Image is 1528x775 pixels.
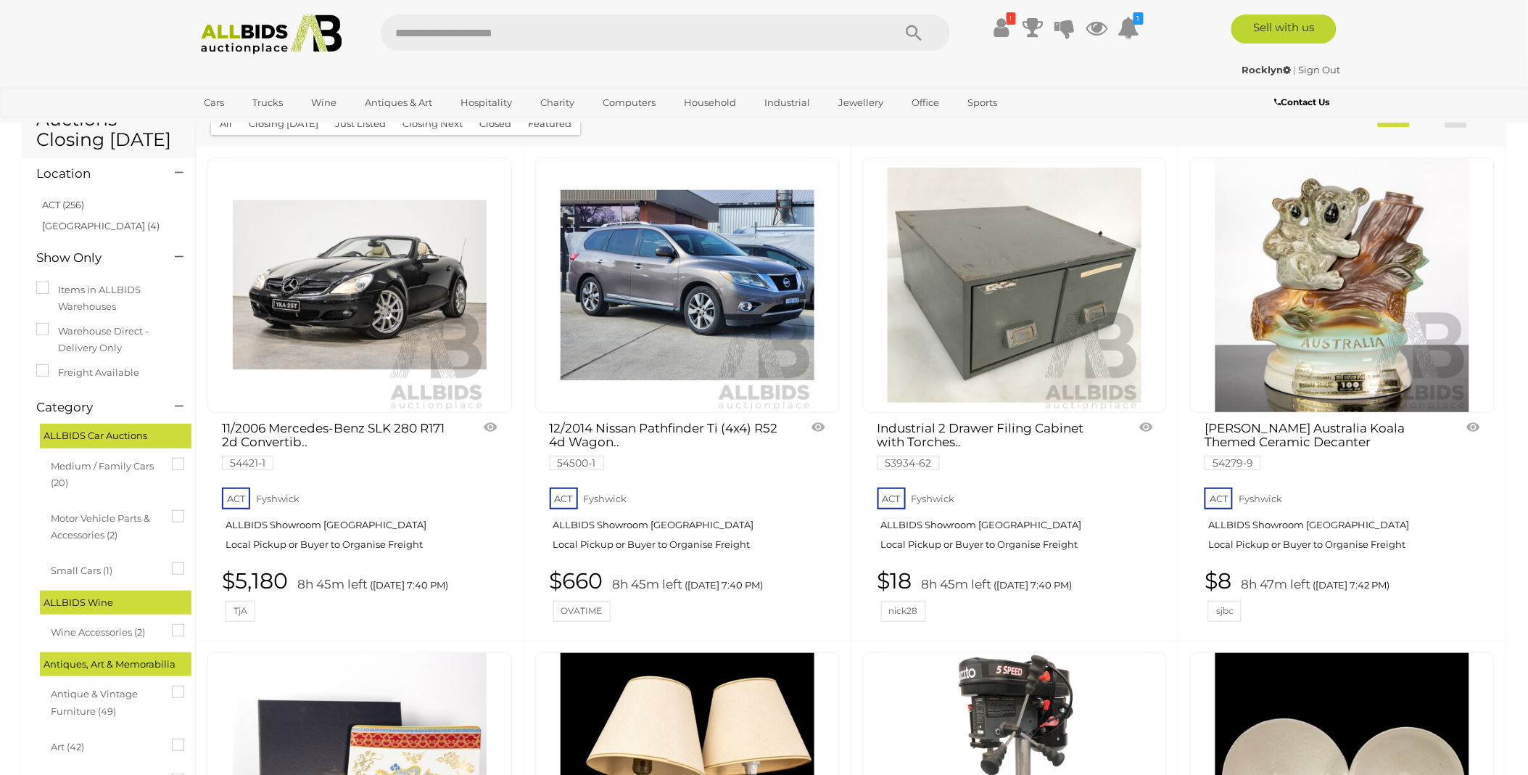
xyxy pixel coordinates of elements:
[830,91,893,115] a: Jewellery
[36,251,153,265] h4: Show Only
[675,91,746,115] a: Household
[195,115,317,139] a: [GEOGRAPHIC_DATA]
[550,569,829,622] a: $660 8h 45m left ([DATE] 7:40 PM) OVATIME
[1274,94,1333,110] a: Contact Us
[1133,12,1144,25] i: 1
[550,483,829,562] a: ACT Fyshwick ALLBIDS Showroom [GEOGRAPHIC_DATA] Local Pickup or Buyer to Organise Freight
[40,591,191,615] div: ALLBIDS Wine
[532,91,585,115] a: Charity
[195,91,234,115] a: Cars
[863,157,1168,413] a: Industrial 2 Drawer Filing Cabinet with Torches and Tape Measures
[888,158,1141,412] img: Industrial 2 Drawer Filing Cabinet with Torches and Tape Measures
[1294,64,1297,75] span: |
[302,91,347,115] a: Wine
[36,282,181,316] label: Items in ALLBIDS Warehouses
[40,424,191,448] div: ALLBIDS Car Auctions
[535,157,840,413] a: 12/2014 Nissan Pathfinder Ti (4x4) R52 4d Wagon Brown 3.5L
[471,112,520,135] button: Closed
[326,112,395,135] button: Just Listed
[40,652,191,676] div: Antiques, Art & Memorabilia
[36,401,153,414] h4: Category
[356,91,442,115] a: Antiques & Art
[207,157,512,413] a: 11/2006 Mercedes-Benz SLK 280 R171 2d Convertible Obsidian Black 3.0L
[51,454,160,492] span: Medium / Family Cars (20)
[519,112,580,135] button: Featured
[877,483,1157,562] a: ACT Fyshwick ALLBIDS Showroom [GEOGRAPHIC_DATA] Local Pickup or Buyer to Organise Freight
[51,507,160,544] span: Motor Vehicle Parts & Accessories (2)
[36,167,153,181] h4: Location
[240,112,327,135] button: Closing [DATE]
[1007,12,1016,25] i: !
[877,569,1157,622] a: $18 8h 45m left ([DATE] 7:40 PM) nick28
[51,735,160,755] span: Art (42)
[222,483,501,562] a: ACT Fyshwick ALLBIDS Showroom [GEOGRAPHIC_DATA] Local Pickup or Buyer to Organise Freight
[1299,64,1341,75] a: Sign Out
[51,620,160,641] span: Wine Accessories (2)
[877,15,950,51] button: Search
[42,199,84,210] a: ACT (256)
[51,682,160,720] span: Antique & Vintage Furniture (49)
[561,158,814,412] img: 12/2014 Nissan Pathfinder Ti (4x4) R52 4d Wagon Brown 3.5L
[991,15,1012,41] a: !
[1274,97,1329,107] b: Contact Us
[1205,569,1484,622] a: $8 8h 47m left ([DATE] 7:42 PM) sjbc
[211,112,241,135] button: All
[1231,15,1337,44] a: Sell with us
[51,559,160,579] span: Small Cars (1)
[452,91,522,115] a: Hospitality
[594,91,666,115] a: Computers
[193,15,350,54] img: Allbids.com.au
[244,91,293,115] a: Trucks
[394,112,471,135] button: Closing Next
[1205,483,1484,562] a: ACT Fyshwick ALLBIDS Showroom [GEOGRAPHIC_DATA] Local Pickup or Buyer to Organise Freight
[550,422,782,468] a: 12/2014 Nissan Pathfinder Ti (4x4) R52 4d Wagon.. 54500-1
[756,91,820,115] a: Industrial
[36,323,181,357] label: Warehouse Direct - Delivery Only
[903,91,949,115] a: Office
[233,158,487,412] img: 11/2006 Mercedes-Benz SLK 280 R171 2d Convertible Obsidian Black 3.0L
[1242,64,1294,75] a: Rocklyn
[959,91,1007,115] a: Sports
[1118,15,1140,41] a: 1
[877,422,1110,468] a: Industrial 2 Drawer Filing Cabinet with Torches.. 53934-62
[1215,158,1469,412] img: Jim Beam Australia Koala Themed Ceramic Decanter
[222,422,455,468] a: 11/2006 Mercedes-Benz SLK 280 R171 2d Convertib.. 54421-1
[36,110,181,149] h1: Auctions Closing [DATE]
[1205,422,1437,468] a: [PERSON_NAME] Australia Koala Themed Ceramic Decanter 54279-9
[1242,64,1292,75] strong: Rocklyn
[1190,157,1495,413] a: Jim Beam Australia Koala Themed Ceramic Decanter
[42,220,160,231] a: [GEOGRAPHIC_DATA] (4)
[36,364,139,381] label: Freight Available
[222,569,501,622] a: $5,180 8h 45m left ([DATE] 7:40 PM) TjA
